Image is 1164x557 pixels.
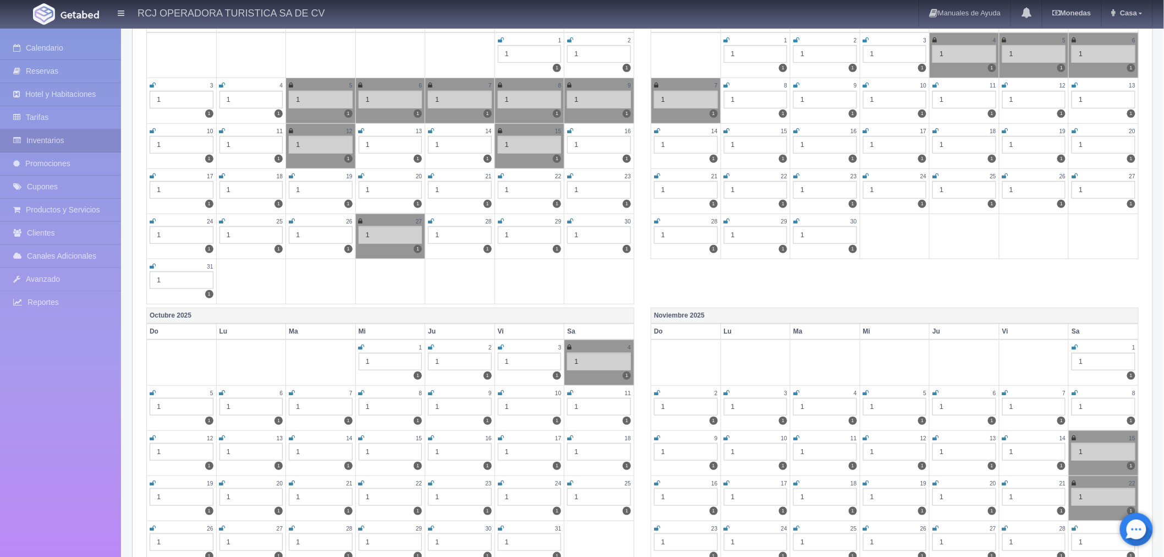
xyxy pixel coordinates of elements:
small: 23 [625,173,631,179]
div: 1 [359,488,422,506]
div: 1 [724,226,788,244]
label: 1 [484,462,492,470]
label: 1 [344,155,353,163]
div: 1 [1072,488,1135,506]
small: 2 [628,37,631,43]
label: 1 [344,507,353,515]
span: Casa [1117,9,1137,17]
div: 1 [932,181,996,199]
small: 10 [207,128,213,134]
small: 6 [419,83,422,89]
div: 1 [567,136,631,154]
label: 1 [988,64,996,72]
div: 1 [654,91,718,108]
div: 1 [498,398,562,416]
div: 1 [1002,443,1066,461]
small: 24 [920,173,926,179]
label: 1 [623,462,631,470]
div: 1 [359,181,422,199]
div: 1 [793,226,857,244]
div: 1 [863,443,927,461]
label: 1 [849,110,857,118]
h4: RCJ OPERADORA TURISTICA SA DE CV [138,6,325,19]
label: 1 [1127,155,1135,163]
div: 1 [219,488,283,506]
div: 1 [498,353,562,370]
label: 1 [988,462,996,470]
div: 1 [498,443,562,461]
label: 1 [988,417,996,425]
label: 1 [710,245,718,253]
small: 7 [715,83,718,89]
label: 1 [849,507,857,515]
small: 14 [711,128,717,134]
label: 1 [205,507,213,515]
small: 12 [1059,83,1066,89]
label: 1 [205,245,213,253]
label: 1 [849,245,857,253]
label: 1 [849,200,857,208]
label: 1 [710,507,718,515]
div: 1 [1072,398,1135,416]
div: 1 [932,45,996,63]
label: 1 [1057,417,1066,425]
div: 1 [567,488,631,506]
div: 1 [793,533,857,551]
small: 25 [277,219,283,225]
div: 1 [428,91,492,108]
label: 1 [553,110,561,118]
div: 1 [359,353,422,370]
small: 17 [920,128,926,134]
small: 15 [781,128,787,134]
label: 1 [484,155,492,163]
label: 1 [205,155,213,163]
label: 1 [484,200,492,208]
div: 1 [793,136,857,154]
label: 1 [553,372,561,380]
div: 1 [1072,136,1135,154]
div: 1 [359,91,422,108]
div: 1 [654,226,718,244]
small: 13 [416,128,422,134]
div: 1 [567,226,631,244]
div: 1 [359,136,422,154]
label: 1 [779,110,787,118]
div: 1 [219,136,283,154]
label: 1 [553,507,561,515]
div: 1 [359,226,422,244]
label: 1 [1127,417,1135,425]
label: 1 [918,462,926,470]
div: 1 [428,181,492,199]
label: 1 [1057,462,1066,470]
div: 1 [428,533,492,551]
div: 1 [150,271,213,289]
div: 1 [150,226,213,244]
label: 1 [1127,372,1135,380]
div: 1 [793,488,857,506]
div: 1 [1002,533,1066,551]
small: 7 [488,83,492,89]
div: 1 [863,136,927,154]
label: 1 [779,200,787,208]
label: 1 [988,507,996,515]
div: 1 [932,91,996,108]
small: 13 [1129,83,1135,89]
label: 1 [779,155,787,163]
label: 1 [344,462,353,470]
label: 1 [344,245,353,253]
b: Monedas [1052,9,1091,17]
label: 1 [205,290,213,298]
label: 1 [623,200,631,208]
small: 26 [1059,173,1066,179]
div: 1 [219,443,283,461]
label: 1 [484,507,492,515]
small: 8 [784,83,787,89]
label: 1 [623,110,631,118]
label: 1 [779,462,787,470]
div: 1 [359,443,422,461]
label: 1 [414,200,422,208]
div: 1 [1002,398,1066,416]
small: 23 [850,173,856,179]
label: 1 [414,417,422,425]
div: 1 [654,488,718,506]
